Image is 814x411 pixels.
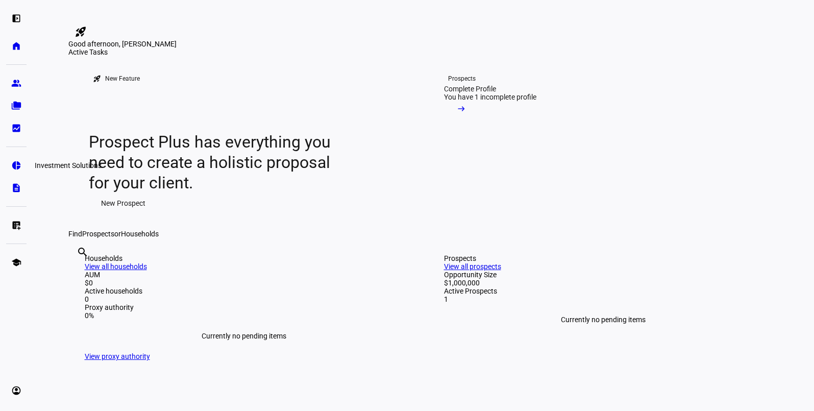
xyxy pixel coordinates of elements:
div: $1,000,000 [444,279,762,287]
div: Complete Profile [444,85,496,93]
mat-icon: search [77,246,89,258]
eth-mat-symbol: list_alt_add [11,220,21,230]
div: 1 [444,295,762,303]
div: Active Tasks [68,48,779,56]
a: description [6,178,27,198]
eth-mat-symbol: folder_copy [11,101,21,111]
div: New Feature [105,75,140,83]
eth-mat-symbol: bid_landscape [11,123,21,133]
div: Prospect Plus has everything you need to create a holistic proposal for your client. [89,132,340,193]
a: group [6,73,27,93]
div: Opportunity Size [444,271,762,279]
div: $0 [85,279,403,287]
button: New Prospect [89,193,158,213]
mat-icon: rocket_launch [75,26,87,38]
a: pie_chart [6,155,27,176]
div: Active Prospects [444,287,762,295]
span: Prospects [82,230,114,238]
div: Currently no pending items [444,303,762,336]
div: 0 [85,295,403,303]
div: Find or [68,230,779,238]
div: You have 1 incomplete profile [444,93,536,101]
div: Currently no pending items [85,320,403,352]
mat-icon: rocket_launch [93,75,101,83]
div: Households [85,254,403,262]
a: ProspectsComplete ProfileYou have 1 incomplete profile [428,56,597,230]
mat-icon: arrow_right_alt [456,104,466,114]
a: View all prospects [444,262,501,271]
span: Households [121,230,159,238]
div: Good afternoon, [PERSON_NAME] [68,40,779,48]
a: home [6,36,27,56]
a: View all households [85,262,147,271]
eth-mat-symbol: left_panel_open [11,13,21,23]
a: folder_copy [6,95,27,116]
div: Investment Solutions [31,159,106,172]
a: bid_landscape [6,118,27,138]
span: New Prospect [101,193,145,213]
div: AUM [85,271,403,279]
div: Proxy authority [85,303,403,311]
eth-mat-symbol: group [11,78,21,88]
eth-mat-symbol: school [11,257,21,268]
div: Prospects [444,254,762,262]
a: View proxy authority [85,352,150,360]
div: Active households [85,287,403,295]
eth-mat-symbol: account_circle [11,385,21,396]
div: Prospects [448,75,476,83]
eth-mat-symbol: description [11,183,21,193]
eth-mat-symbol: home [11,41,21,51]
div: 0% [85,311,403,320]
eth-mat-symbol: pie_chart [11,160,21,171]
input: Enter name of prospect or household [77,260,79,272]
